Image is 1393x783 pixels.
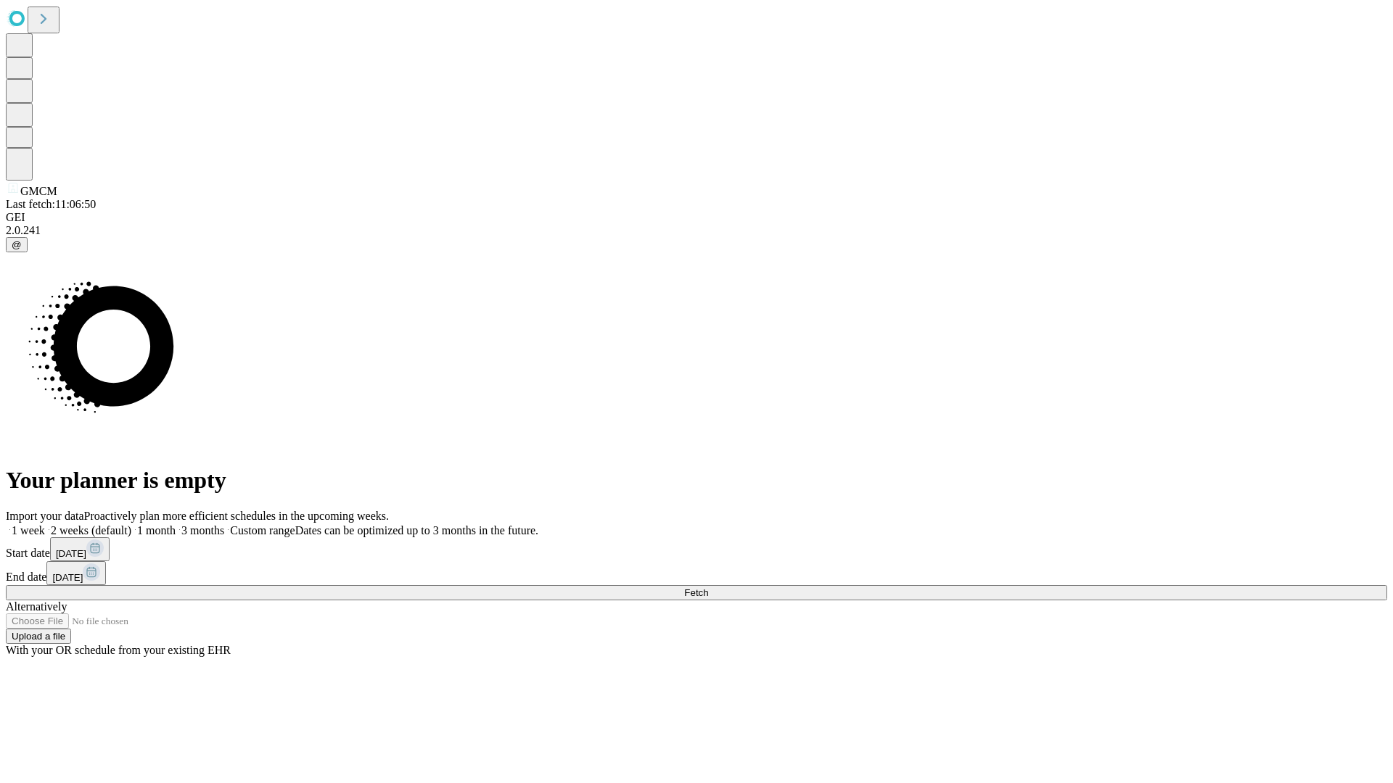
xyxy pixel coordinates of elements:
[181,524,224,536] span: 3 months
[230,524,295,536] span: Custom range
[12,524,45,536] span: 1 week
[6,467,1387,494] h1: Your planner is empty
[20,185,57,197] span: GMCM
[6,211,1387,224] div: GEI
[51,524,131,536] span: 2 weeks (default)
[56,548,86,559] span: [DATE]
[6,537,1387,561] div: Start date
[6,510,84,522] span: Import your data
[12,239,22,250] span: @
[684,587,708,598] span: Fetch
[6,561,1387,585] div: End date
[6,237,28,252] button: @
[6,644,231,656] span: With your OR schedule from your existing EHR
[84,510,389,522] span: Proactively plan more efficient schedules in the upcoming weeks.
[6,600,67,613] span: Alternatively
[52,572,83,583] span: [DATE]
[6,629,71,644] button: Upload a file
[6,198,96,210] span: Last fetch: 11:06:50
[295,524,538,536] span: Dates can be optimized up to 3 months in the future.
[6,224,1387,237] div: 2.0.241
[6,585,1387,600] button: Fetch
[137,524,176,536] span: 1 month
[50,537,110,561] button: [DATE]
[46,561,106,585] button: [DATE]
